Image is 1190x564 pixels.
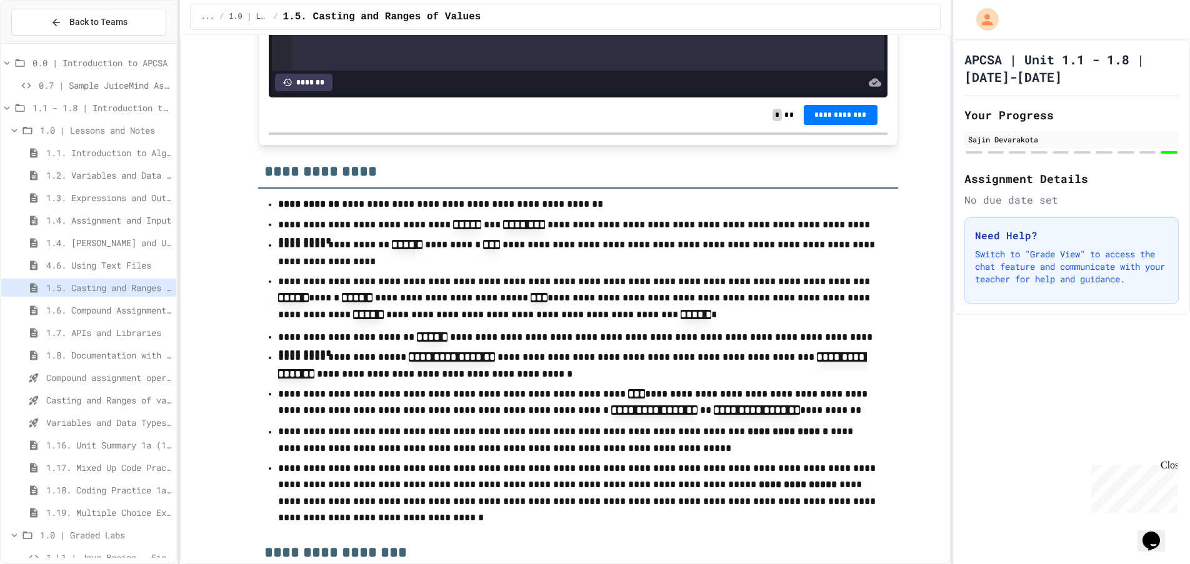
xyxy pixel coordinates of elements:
iframe: chat widget [1086,460,1177,513]
span: ... [201,12,214,22]
span: 1.6. Compound Assignment Operators [46,304,171,317]
h2: Your Progress [964,106,1179,124]
p: Switch to "Grade View" to access the chat feature and communicate with your teacher for help and ... [975,248,1168,285]
span: 1.18. Coding Practice 1a (1.1-1.6) [46,483,171,497]
div: My Account [963,5,1002,34]
span: 1.4. [PERSON_NAME] and User Input [46,236,171,249]
span: 1.8. Documentation with Comments and Preconditions [46,349,171,362]
button: Back to Teams [11,9,166,36]
span: / [219,12,224,22]
span: 1.0 | Lessons and Notes [40,124,171,137]
span: 1.17. Mixed Up Code Practice 1.1-1.6 [46,461,171,474]
span: 1.0 | Graded Labs [40,528,171,542]
span: 1.2. Variables and Data Types [46,169,171,182]
span: Compound assignment operators - Quiz [46,371,171,384]
span: 0.7 | Sample JuiceMind Assignment - [GEOGRAPHIC_DATA] [39,79,171,92]
span: Casting and Ranges of variables - Quiz [46,393,171,407]
span: 4.6. Using Text Files [46,259,171,272]
span: 1.19. Multiple Choice Exercises for Unit 1a (1.1-1.6) [46,506,171,519]
iframe: chat widget [1137,514,1177,552]
span: 1.0 | Lessons and Notes [229,12,268,22]
span: Back to Teams [69,16,127,29]
h3: Need Help? [975,228,1168,243]
div: No due date set [964,192,1179,207]
span: 1.1. Introduction to Algorithms, Programming, and Compilers [46,146,171,159]
h1: APCSA | Unit 1.1 - 1.8 | [DATE]-[DATE] [964,51,1179,86]
span: 0.0 | Introduction to APCSA [32,56,171,69]
span: 1.5. Casting and Ranges of Values [46,281,171,294]
span: 1.7. APIs and Libraries [46,326,171,339]
span: 1.3. Expressions and Output [New] [46,191,171,204]
span: 1.L1 | Java Basics - Fish Lab [46,551,171,564]
span: Variables and Data Types - Quiz [46,416,171,429]
span: / [273,12,277,22]
span: 1.16. Unit Summary 1a (1.1-1.6) [46,438,171,452]
div: Chat with us now!Close [5,5,86,79]
span: 1.4. Assignment and Input [46,214,171,227]
div: Sajin Devarakota [968,134,1175,145]
h2: Assignment Details [964,170,1179,187]
span: 1.5. Casting and Ranges of Values [283,9,481,24]
span: 1.1 - 1.8 | Introduction to Java [32,101,171,114]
